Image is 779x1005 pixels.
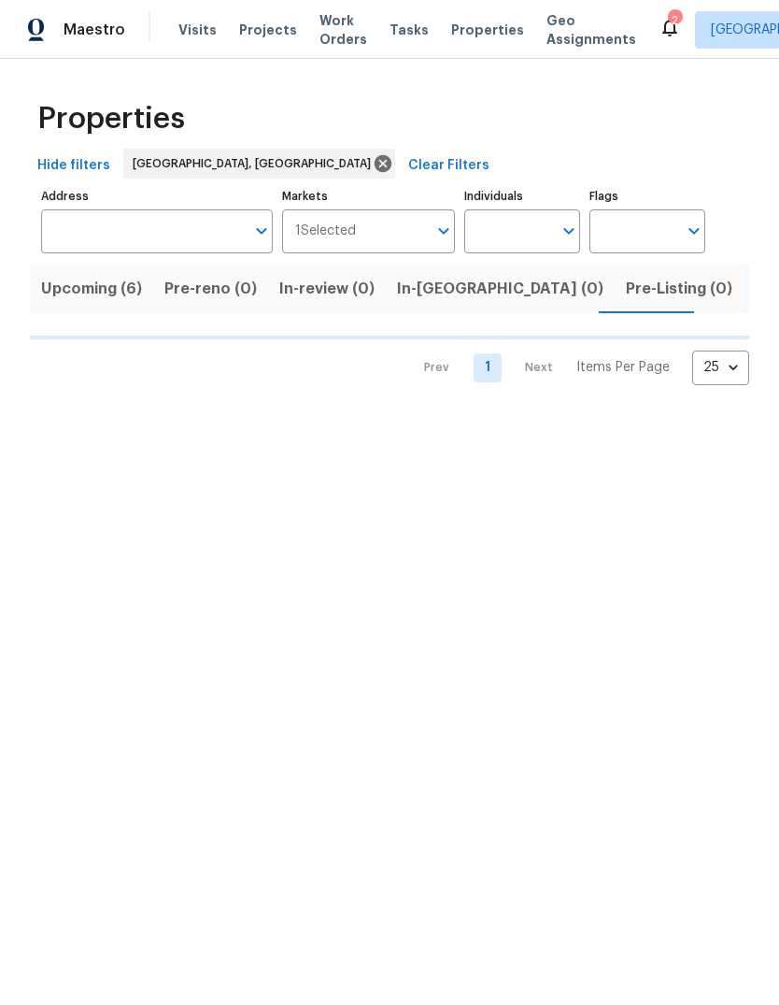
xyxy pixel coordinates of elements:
div: 25 [692,343,749,392]
span: Maestro [64,21,125,39]
label: Address [41,191,273,202]
span: Pre-reno (0) [164,276,257,302]
div: [GEOGRAPHIC_DATA], [GEOGRAPHIC_DATA] [123,149,395,179]
button: Open [248,218,275,244]
label: Flags [589,191,705,202]
button: Clear Filters [401,149,497,183]
span: Projects [239,21,297,39]
span: [GEOGRAPHIC_DATA], [GEOGRAPHIC_DATA] [133,154,378,173]
span: Pre-Listing (0) [626,276,732,302]
span: Properties [451,21,524,39]
span: Geo Assignments [546,11,636,49]
p: Items Per Page [576,358,670,377]
span: In-[GEOGRAPHIC_DATA] (0) [397,276,603,302]
span: Work Orders [319,11,367,49]
span: In-review (0) [279,276,375,302]
span: Properties [37,109,185,128]
span: Upcoming (6) [41,276,142,302]
button: Open [431,218,457,244]
span: Tasks [389,23,429,36]
button: Open [681,218,707,244]
span: Visits [178,21,217,39]
span: Hide filters [37,154,110,178]
span: Clear Filters [408,154,489,178]
label: Markets [282,191,456,202]
nav: Pagination Navigation [406,351,749,385]
label: Individuals [464,191,580,202]
div: 2 [668,11,681,30]
span: 1 Selected [295,223,356,239]
a: Goto page 1 [474,353,502,382]
button: Open [556,218,582,244]
button: Hide filters [30,149,118,183]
